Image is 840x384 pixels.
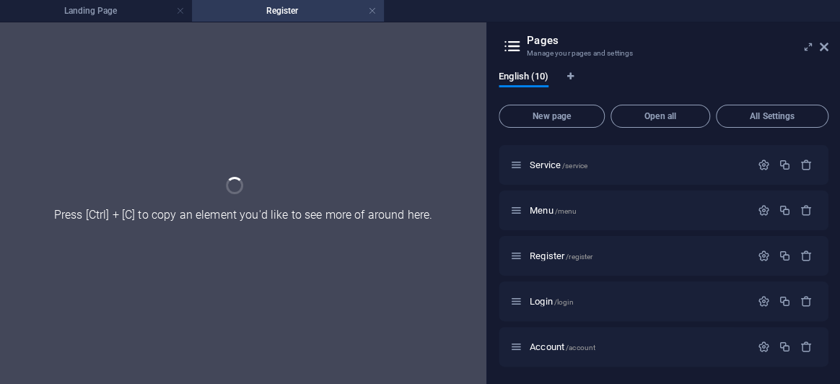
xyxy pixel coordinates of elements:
[505,112,598,121] span: New page
[525,342,751,352] div: Account/account
[192,3,384,19] h4: Register
[530,296,574,307] span: Login
[800,204,813,217] div: Remove
[525,251,751,261] div: Register/register
[716,105,828,128] button: All Settings
[525,206,751,215] div: Menu/menu
[527,34,828,47] h2: Pages
[530,250,592,261] span: Register
[611,105,710,128] button: Open all
[527,47,800,60] h3: Manage your pages and settings
[800,341,813,353] div: Remove
[617,112,704,121] span: Open all
[800,295,813,307] div: Remove
[562,162,587,170] span: /service
[800,250,813,262] div: Remove
[555,207,577,215] span: /menu
[530,160,587,170] span: Click to open page
[758,250,770,262] div: Settings
[499,105,605,128] button: New page
[779,250,791,262] div: Duplicate
[758,341,770,353] div: Settings
[554,298,574,306] span: /login
[779,341,791,353] div: Duplicate
[525,160,751,170] div: Service/service
[758,204,770,217] div: Settings
[722,112,822,121] span: All Settings
[779,204,791,217] div: Duplicate
[530,205,577,216] span: Click to open page
[758,159,770,171] div: Settings
[566,253,592,261] span: /register
[800,159,813,171] div: Remove
[779,295,791,307] div: Duplicate
[758,295,770,307] div: Settings
[499,71,828,99] div: Language Tabs
[530,341,595,352] span: Account
[566,344,595,352] span: /account
[499,68,548,88] span: English (10)
[525,297,751,306] div: Login/login
[779,159,791,171] div: Duplicate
